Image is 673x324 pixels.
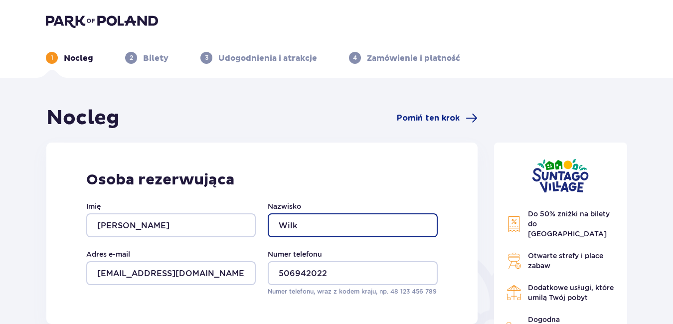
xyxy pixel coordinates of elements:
[349,52,460,64] div: 4Zamówienie i płatność
[46,106,120,131] h1: Nocleg
[268,261,437,285] input: Numer telefonu
[528,252,603,270] span: Otwarte strefy i place zabaw
[268,249,322,259] label: Numer telefonu
[528,210,610,238] span: Do 50% zniżki na bilety do [GEOGRAPHIC_DATA]
[268,287,437,296] p: Numer telefonu, wraz z kodem kraju, np. 48 ​123 ​456 ​789
[506,216,522,232] img: Discount Icon
[528,284,614,302] span: Dodatkowe usługi, które umilą Twój pobyt
[125,52,168,64] div: 2Bilety
[506,253,522,269] img: Grill Icon
[532,159,589,193] img: Suntago Village
[506,285,522,301] img: Restaurant Icon
[64,53,93,64] p: Nocleg
[218,53,317,64] p: Udogodnienia i atrakcje
[397,112,478,124] a: Pomiń ten krok
[353,53,357,62] p: 4
[130,53,133,62] p: 2
[86,249,130,259] label: Adres e-mail
[205,53,208,62] p: 3
[268,201,301,211] label: Nazwisko
[200,52,317,64] div: 3Udogodnienia i atrakcje
[86,261,256,285] input: Adres e-mail
[397,113,460,124] span: Pomiń ten krok
[86,201,101,211] label: Imię
[86,213,256,237] input: Imię
[268,213,437,237] input: Nazwisko
[46,52,93,64] div: 1Nocleg
[51,53,53,62] p: 1
[143,53,168,64] p: Bilety
[46,14,158,28] img: Park of Poland logo
[367,53,460,64] p: Zamówienie i płatność
[86,170,438,189] p: Osoba rezerwująca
